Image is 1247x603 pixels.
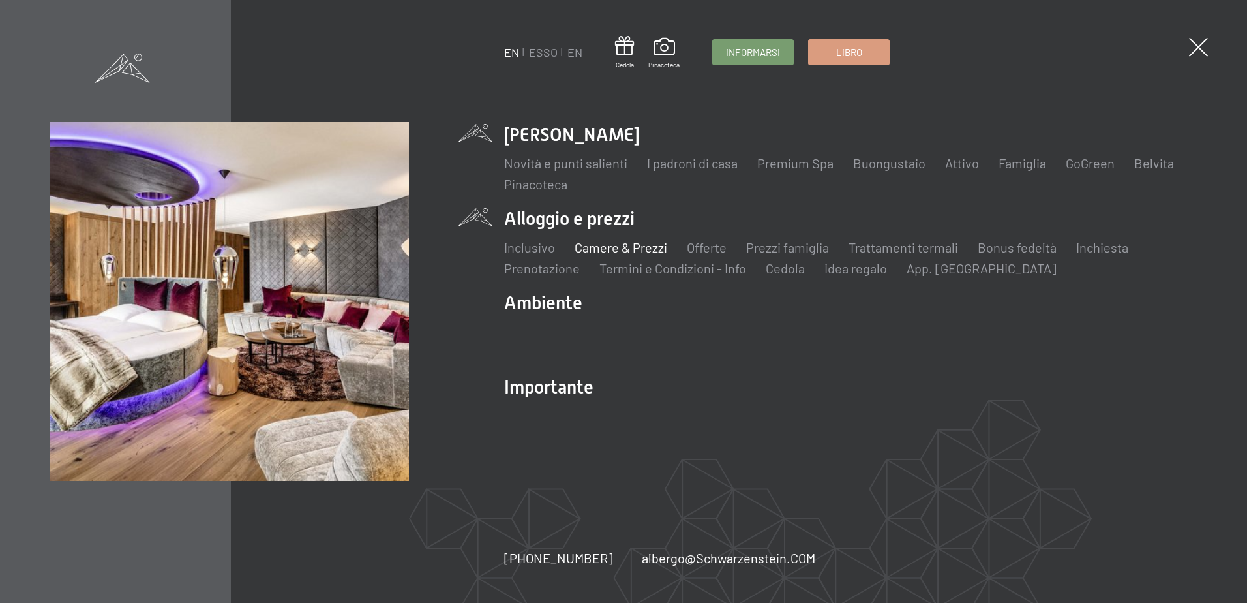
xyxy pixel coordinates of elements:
a: Bonus fedeltà [978,240,1057,255]
a: App. [GEOGRAPHIC_DATA] [907,260,1057,276]
span: Informarsi [726,46,780,59]
span: [PHONE_NUMBER] [504,550,613,566]
a: Libro [809,40,889,65]
a: ESSO [529,45,558,59]
a: Belvita [1134,155,1174,171]
a: Termini e Condizioni - Info [599,260,746,276]
a: Famiglia [999,155,1046,171]
a: Pinacoteca [648,38,680,69]
a: EN [504,45,519,59]
a: Prezzi famiglia [746,240,829,255]
a: I padroni di casa [647,155,738,171]
a: Attivo [945,155,979,171]
a: albergo@Schwarzenstein.COM [642,549,815,567]
a: Inclusivo [504,240,555,255]
a: Cedola [615,36,634,69]
span: Libro [836,46,862,59]
span: Pinacoteca [648,60,680,69]
span: Cedola [615,60,634,69]
a: Premium Spa [757,155,834,171]
a: Trattamenti termali [849,240,958,255]
a: Cedola [766,260,805,276]
font: Schwarzenstein. [696,550,790,566]
a: Prenotazione [504,260,580,276]
a: Camere & Prezzi [575,240,667,255]
font: albergo@ [642,550,696,566]
a: Offerte [687,240,727,255]
a: Idea regalo [824,260,887,276]
a: Inchiesta [1076,240,1128,255]
a: Novità e punti salienti [504,155,627,171]
a: GoGreen [1066,155,1115,171]
font: COM [790,550,815,566]
a: Pinacoteca [504,176,567,192]
a: Informarsi [713,40,793,65]
a: EN [567,45,582,59]
a: [PHONE_NUMBER] [504,549,613,567]
a: Buongustaio [853,155,925,171]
